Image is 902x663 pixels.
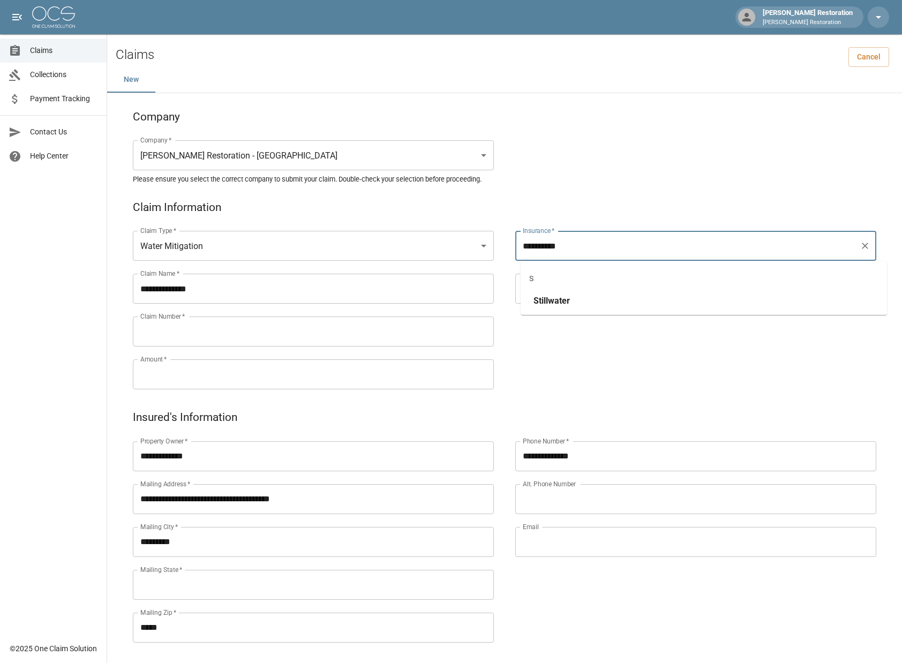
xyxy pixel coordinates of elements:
span: Stillwater [533,296,570,306]
label: Phone Number [523,436,569,446]
label: Mailing City [140,522,178,531]
label: Amount [140,355,167,364]
div: Water Mitigation [133,231,494,261]
label: Mailing Zip [140,608,177,617]
label: Claim Number [140,312,185,321]
span: Claims [30,45,98,56]
div: dynamic tabs [107,67,902,93]
label: Mailing Address [140,479,190,488]
div: S [521,266,887,291]
button: open drawer [6,6,28,28]
span: Help Center [30,150,98,162]
label: Property Owner [140,436,188,446]
button: New [107,67,155,93]
label: Claim Type [140,226,176,235]
img: ocs-logo-white-transparent.png [32,6,75,28]
h5: Please ensure you select the correct company to submit your claim. Double-check your selection be... [133,175,876,184]
label: Alt. Phone Number [523,479,576,488]
div: [PERSON_NAME] Restoration - [GEOGRAPHIC_DATA] [133,140,494,170]
label: Mailing State [140,565,182,574]
a: Cancel [848,47,889,67]
span: Payment Tracking [30,93,98,104]
div: © 2025 One Claim Solution [10,643,97,654]
label: Email [523,522,539,531]
span: Contact Us [30,126,98,138]
label: Claim Name [140,269,179,278]
label: Company [140,135,172,145]
p: [PERSON_NAME] Restoration [763,18,853,27]
div: [PERSON_NAME] Restoration [758,7,857,27]
button: Clear [858,238,873,253]
label: Insurance [523,226,554,235]
h2: Claims [116,47,154,63]
span: Collections [30,69,98,80]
